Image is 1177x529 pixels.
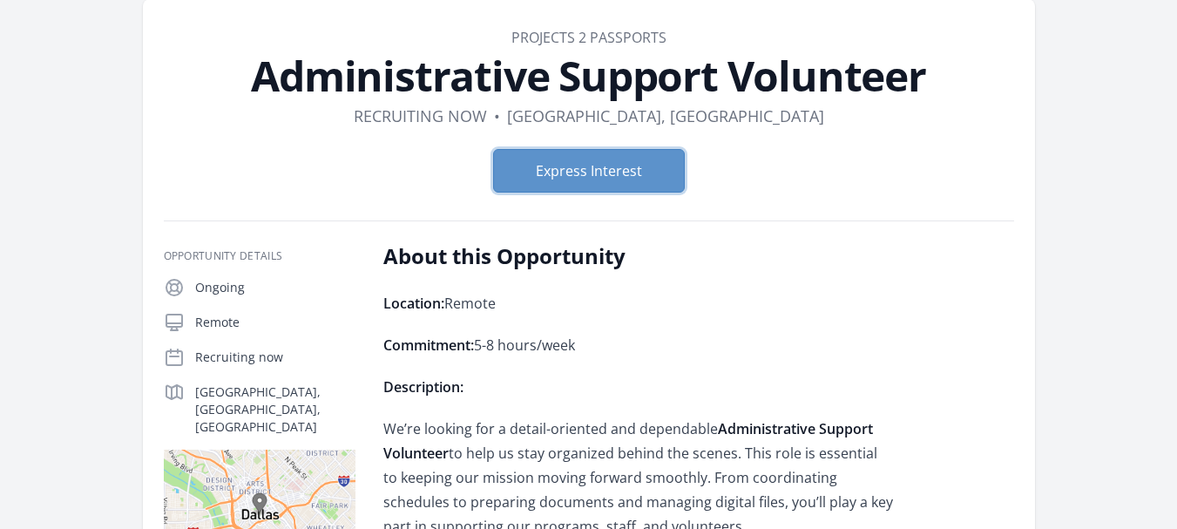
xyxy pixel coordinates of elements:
h2: About this Opportunity [383,242,893,270]
p: Ongoing [195,279,355,296]
p: Remote [195,314,355,331]
h3: Opportunity Details [164,249,355,263]
strong: Description: [383,377,463,397]
button: Express Interest [493,149,685,193]
p: Remote [383,291,893,315]
div: • [494,104,500,128]
h1: Administrative Support Volunteer [164,55,1014,97]
p: [GEOGRAPHIC_DATA], [GEOGRAPHIC_DATA], [GEOGRAPHIC_DATA] [195,383,355,436]
a: PROJECTS 2 PASSPORTS [511,28,666,47]
dd: Recruiting now [354,104,487,128]
p: 5-8 hours/week [383,333,893,357]
p: Recruiting now [195,349,355,366]
strong: Commitment: [383,336,474,355]
dd: [GEOGRAPHIC_DATA], [GEOGRAPHIC_DATA] [507,104,824,128]
strong: Location: [383,294,444,313]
